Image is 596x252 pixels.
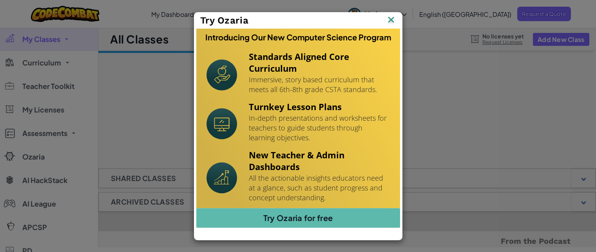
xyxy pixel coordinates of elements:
[249,101,390,112] h4: Turnkey Lesson Plans
[207,108,237,140] img: Icon_Turnkey.svg
[249,149,390,172] h4: New Teacher & Admin Dashboards
[249,75,390,94] p: Immersive, story based curriculum that meets all 6th-8th grade CSTA standards.
[386,15,396,26] img: IconClose.svg
[249,113,390,143] p: In-depth presentations and worksheets for teachers to guide students through learning objectives.
[249,51,390,74] h4: Standards Aligned Core Curriculum
[207,162,237,194] img: Icon_NewTeacherDashboard.svg
[200,15,249,26] span: Try Ozaria
[207,59,237,91] img: Icon_StandardsAlignment.svg
[249,173,390,203] p: All the actionable insights educators need at a glance, such as student progress and concept unde...
[196,208,400,228] a: Try Ozaria for free
[205,33,391,42] h3: Introducing Our New Computer Science Program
